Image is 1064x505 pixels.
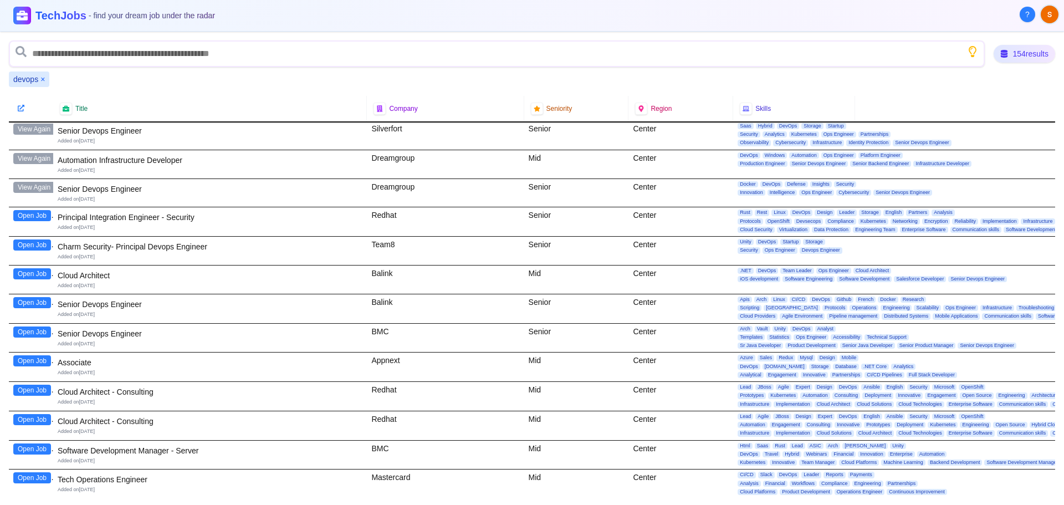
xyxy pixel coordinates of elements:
span: Github [835,297,854,303]
span: Microsoft [932,414,957,420]
span: Implementation [980,218,1019,225]
span: Statistics [767,334,791,340]
div: Added on [DATE] [58,457,362,465]
span: Financial [831,451,856,457]
span: Startup [780,239,801,245]
span: Scalability [914,305,941,311]
button: Open Job [13,385,51,396]
span: English [884,384,906,390]
span: Deployment [894,422,925,428]
span: Devsecops [794,218,823,225]
div: Charm Security- Principal Devops Engineer [58,241,362,252]
span: Design [815,384,835,390]
div: Cloud Architect - Consulting [58,386,362,397]
span: Rust [738,210,753,216]
span: Saas [738,123,754,129]
span: DevOps [738,451,760,457]
span: Communication skills [997,401,1048,407]
div: Mid [524,441,629,470]
span: Html [738,443,753,449]
div: Mid [524,411,629,440]
span: JBoss [755,384,774,390]
div: Added on [DATE] [58,137,362,145]
span: Engagement [925,392,958,399]
span: Lead [790,443,805,449]
span: Observability [738,140,771,146]
span: Agile [755,414,771,420]
span: Agile [776,384,791,390]
span: Analysis [932,210,955,216]
div: Added on [DATE] [58,253,362,261]
span: Rust [773,443,787,449]
div: Senior [524,294,629,323]
span: Protocols [822,305,848,311]
span: Rest [755,210,770,216]
span: Linux [771,297,787,303]
span: Deployment [862,392,893,399]
span: Pipeline management [827,313,879,319]
span: DevOps [738,152,760,159]
div: Dreamgroup [367,179,524,207]
span: Webinars [804,451,829,457]
span: Windows [763,152,787,159]
span: Arch [738,326,753,332]
span: Automation [789,152,819,159]
span: Senior Devops Engineer [790,161,848,167]
span: ? [1025,9,1030,20]
span: Salesforce Developer [894,276,946,282]
span: Implementation [774,430,812,436]
span: Analytical [738,372,764,378]
span: Senior Java Developer [840,343,895,349]
span: Enterprise [888,451,915,457]
div: Senior [524,324,629,353]
span: Platform Engineer [858,152,903,159]
span: Implementation [774,401,812,407]
span: Analyst [815,326,836,332]
div: Redhat [367,382,524,411]
span: English [861,414,882,420]
div: Added on [DATE] [58,196,362,203]
span: Unity [738,239,754,245]
div: Center [628,353,733,381]
span: Scripting [738,305,761,311]
span: Enterprise Software [900,227,948,233]
div: Added on [DATE] [58,311,362,318]
div: Software Development Manager - Server [58,445,362,456]
span: devops [13,74,38,85]
span: Title [75,104,88,113]
span: Senior Product Manager [897,343,956,349]
span: Analytics [891,364,915,370]
span: DevOps [738,364,760,370]
span: Ops Engineer [799,190,834,196]
span: Team Leader [780,268,814,274]
button: View Again [13,124,55,135]
span: Engagement [766,372,799,378]
span: Unity [890,443,906,449]
span: Vault [755,326,770,332]
span: English [883,210,904,216]
span: Storage [801,123,823,129]
div: Associate [58,357,362,368]
span: Insights [810,181,832,187]
span: Storage [803,239,825,245]
span: Communication skills [997,430,1048,436]
div: BMC [367,441,524,470]
span: Cloud Architect [853,268,892,274]
span: Lead [738,414,753,420]
span: OpenShift [765,218,792,225]
span: Accessibility [831,334,862,340]
span: Automation [738,422,768,428]
span: DevOps [790,210,813,216]
span: Troubleshooting [1016,305,1056,311]
div: Center [628,294,733,323]
span: Consulting [805,422,833,428]
span: Automation [800,392,830,399]
div: Center [628,266,733,294]
span: Ansible [884,414,906,420]
span: Cloud Solutions [855,401,894,407]
span: CI/CD [790,297,808,303]
span: Ops Engineer [794,334,828,340]
span: JBoss [773,414,791,420]
div: Senior Devops Engineer [58,299,362,310]
span: Security [738,131,760,137]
